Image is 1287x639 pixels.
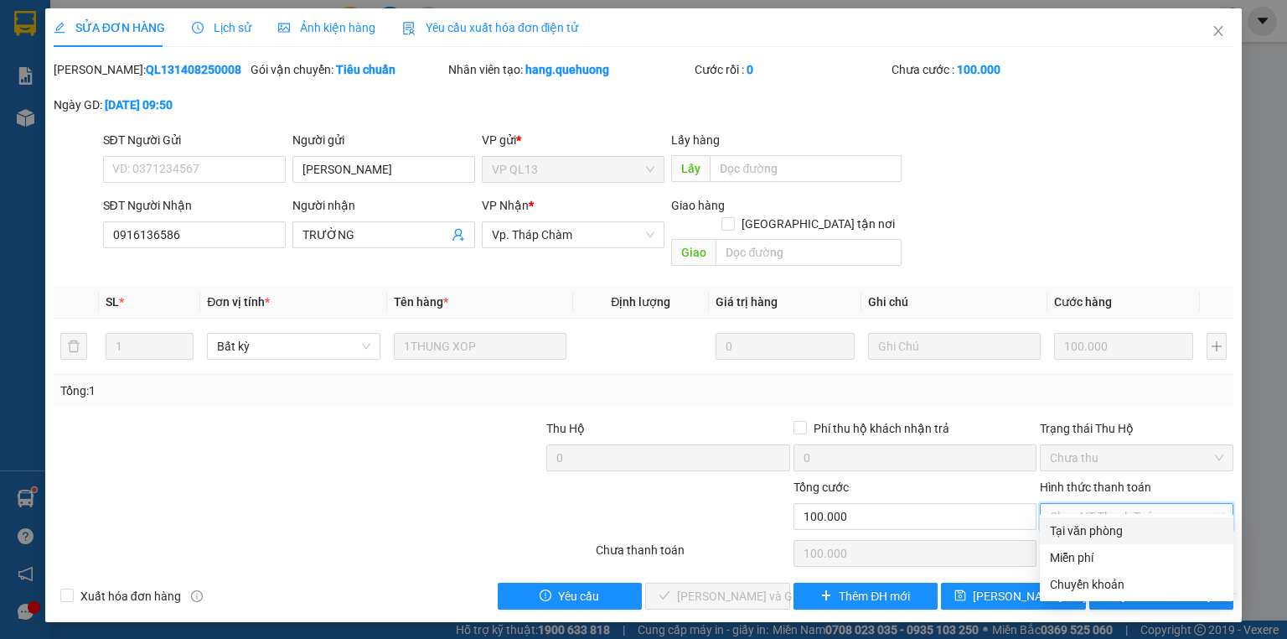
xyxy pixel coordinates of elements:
[1040,419,1233,438] div: Trạng thái Thu Hộ
[108,24,161,161] b: Biên nhận gởi hàng hóa
[839,587,910,605] span: Thêm ĐH mới
[954,590,966,603] span: save
[671,239,716,266] span: Giao
[278,21,375,34] span: Ảnh kiện hàng
[482,199,529,212] span: VP Nhận
[192,22,204,34] span: clock-circle
[973,587,1107,605] span: [PERSON_NAME] thay đổi
[716,295,778,309] span: Giá trị hàng
[492,222,654,247] span: Vp. Tháp Chàm
[54,22,65,34] span: edit
[735,215,902,233] span: [GEOGRAPHIC_DATA] tận nơi
[868,333,1041,360] input: Ghi Chú
[594,541,791,570] div: Chưa thanh toán
[1050,548,1223,567] div: Miễn phí
[492,157,654,182] span: VP QL13
[710,155,902,182] input: Dọc đường
[611,295,670,309] span: Định lượng
[807,419,956,438] span: Phí thu hộ khách nhận trả
[191,590,203,602] span: info-circle
[1050,504,1223,529] span: Chọn HT Thanh Toán
[820,590,832,603] span: plus
[1207,333,1227,360] button: plus
[482,131,664,149] div: VP gửi
[793,583,938,610] button: plusThêm ĐH mới
[716,333,855,360] input: 0
[54,60,247,79] div: [PERSON_NAME]:
[716,239,902,266] input: Dọc đường
[1040,481,1151,494] label: Hình thức thanh toán
[106,295,119,309] span: SL
[747,63,753,76] b: 0
[558,587,599,605] span: Yêu cầu
[1195,8,1242,55] button: Close
[394,333,566,360] input: VD: Bàn, Ghế
[1089,583,1234,610] button: printer[PERSON_NAME] và In
[452,228,465,242] span: user-add
[1054,333,1193,360] input: 0
[192,21,251,34] span: Lịch sử
[336,63,395,76] b: Tiêu chuẩn
[540,590,551,603] span: exclamation-circle
[1054,295,1112,309] span: Cước hàng
[695,60,888,79] div: Cước rồi :
[278,22,290,34] span: picture
[525,63,609,76] b: hang.quehuong
[54,96,247,114] div: Ngày GD:
[103,131,286,149] div: SĐT Người Gửi
[292,131,475,149] div: Người gửi
[74,587,188,605] span: Xuất hóa đơn hàng
[645,583,790,610] button: check[PERSON_NAME] và Giao hàng
[146,63,241,76] b: QL131408250008
[861,286,1047,319] th: Ghi chú
[671,133,720,147] span: Lấy hàng
[292,196,475,215] div: Người nhận
[1212,24,1225,38] span: close
[394,295,448,309] span: Tên hàng
[251,60,444,79] div: Gói vận chuyển:
[21,108,92,187] b: An Anh Limousine
[498,583,643,610] button: exclamation-circleYêu cầu
[546,422,585,435] span: Thu Hộ
[892,60,1085,79] div: Chưa cước :
[54,21,165,34] span: SỬA ĐƠN HÀNG
[671,199,725,212] span: Giao hàng
[60,382,498,400] div: Tổng: 1
[448,60,691,79] div: Nhân viên tạo:
[1050,575,1223,594] div: Chuyển khoản
[402,21,579,34] span: Yêu cầu xuất hóa đơn điện tử
[402,22,416,35] img: icon
[793,481,849,494] span: Tổng cước
[105,98,173,112] b: [DATE] 09:50
[1050,445,1223,470] span: Chưa thu
[60,333,87,360] button: delete
[957,63,1000,76] b: 100.000
[103,196,286,215] div: SĐT Người Nhận
[671,155,710,182] span: Lấy
[1050,522,1223,540] div: Tại văn phòng
[217,334,370,359] span: Bất kỳ
[207,295,270,309] span: Đơn vị tính
[941,583,1086,610] button: save[PERSON_NAME] thay đổi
